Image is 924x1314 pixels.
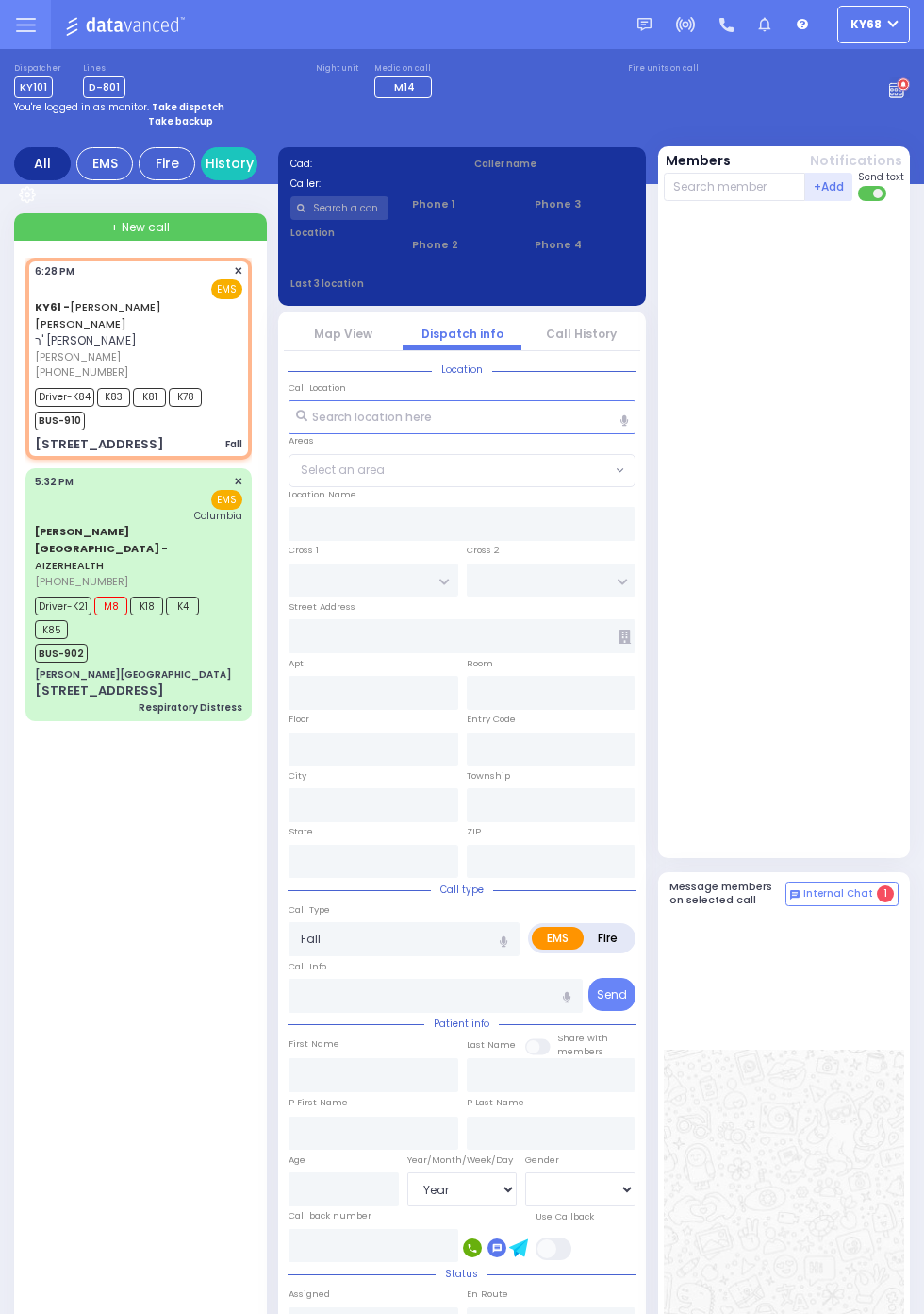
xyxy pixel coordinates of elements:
[290,196,389,220] input: Search a contact
[664,173,806,201] input: Search member
[289,769,306,783] label: City
[289,1209,371,1222] label: Call back number
[35,349,237,365] span: [PERSON_NAME]
[35,524,168,556] span: [PERSON_NAME][GEOGRAPHIC_DATA] -
[14,147,71,180] div: All
[532,927,584,950] label: EMS
[619,630,631,644] span: Other building occupants
[139,147,195,180] div: Fire
[225,437,242,451] div: Fall
[35,682,164,700] div: [STREET_ADDRESS]
[289,903,330,917] label: Call Type
[35,435,164,454] div: [STREET_ADDRESS]
[432,362,492,377] span: Location
[35,332,137,348] span: ר' [PERSON_NAME]
[234,474,242,490] span: ✕
[35,597,91,615] span: Driver-K21
[467,1096,524,1109] label: P Last Name
[35,644,88,663] span: BUS-902
[289,713,309,726] label: Floor
[211,279,242,299] span: EMS
[289,1288,330,1301] label: Assigned
[628,63,699,75] label: Fire units on call
[546,326,617,342] a: Call History
[148,114,213,128] strong: Take backup
[83,76,125,98] span: D-801
[805,173,852,201] button: +Add
[166,597,199,615] span: K4
[314,326,372,342] a: Map View
[65,13,190,37] img: Logo
[394,79,415,94] span: M14
[421,326,503,342] a: Dispatch info
[289,960,326,973] label: Call Info
[431,883,493,897] span: Call type
[289,825,313,838] label: State
[467,657,493,670] label: Room
[557,1045,603,1057] span: members
[35,388,94,407] span: Driver-K84
[535,196,634,212] span: Phone 3
[14,63,61,75] label: Dispatcher
[35,475,74,489] span: 5:32 PM
[289,400,635,434] input: Search location here
[588,978,635,1011] button: Send
[289,657,304,670] label: Apt
[234,263,242,279] span: ✕
[290,157,451,171] label: Cad:
[289,434,314,447] label: Areas
[35,412,85,430] span: BUS-910
[289,1096,348,1109] label: P First Name
[436,1267,487,1281] span: Status
[316,63,358,75] label: Night unit
[110,219,170,236] span: + New call
[290,177,451,191] label: Caller:
[467,713,516,726] label: Entry Code
[790,890,800,900] img: comment-alt.png
[97,388,130,407] span: K83
[290,226,389,240] label: Location
[467,825,481,838] label: ZIP
[289,1037,339,1051] label: First Name
[289,1154,305,1167] label: Age
[211,490,242,510] span: EMS
[467,1038,516,1052] label: Last Name
[194,509,242,523] span: Columbia
[858,184,888,203] label: Turn off text
[35,264,74,278] span: 6:28 PM
[289,544,319,557] label: Cross 1
[35,299,70,314] span: KY61 -
[76,147,133,180] div: EMS
[669,881,786,905] h5: Message members on selected call
[525,1154,559,1167] label: Gender
[557,1032,608,1044] small: Share with
[637,18,652,32] img: message.svg
[133,388,166,407] span: K81
[467,1288,508,1301] label: En Route
[837,6,910,43] button: ky68
[289,381,346,395] label: Call Location
[467,544,500,557] label: Cross 2
[35,620,68,639] span: K85
[301,462,385,479] span: Select an area
[877,885,894,902] span: 1
[374,63,437,75] label: Medic on call
[152,100,224,114] strong: Take dispatch
[35,524,168,573] a: AIZERHEALTH
[535,237,634,253] span: Phone 4
[35,364,128,379] span: [PHONE_NUMBER]
[467,769,510,783] label: Township
[424,1017,499,1031] span: Patient info
[407,1154,518,1167] div: Year/Month/Week/Day
[139,700,242,715] div: Respiratory Distress
[810,151,902,171] button: Notifications
[14,100,149,114] span: You're logged in as monitor.
[858,170,904,184] span: Send text
[412,237,511,253] span: Phone 2
[289,488,356,501] label: Location Name
[290,277,463,291] label: Last 3 location
[785,882,899,906] button: Internal Chat 1
[289,600,355,614] label: Street Address
[583,927,633,950] label: Fire
[474,157,635,171] label: Caller name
